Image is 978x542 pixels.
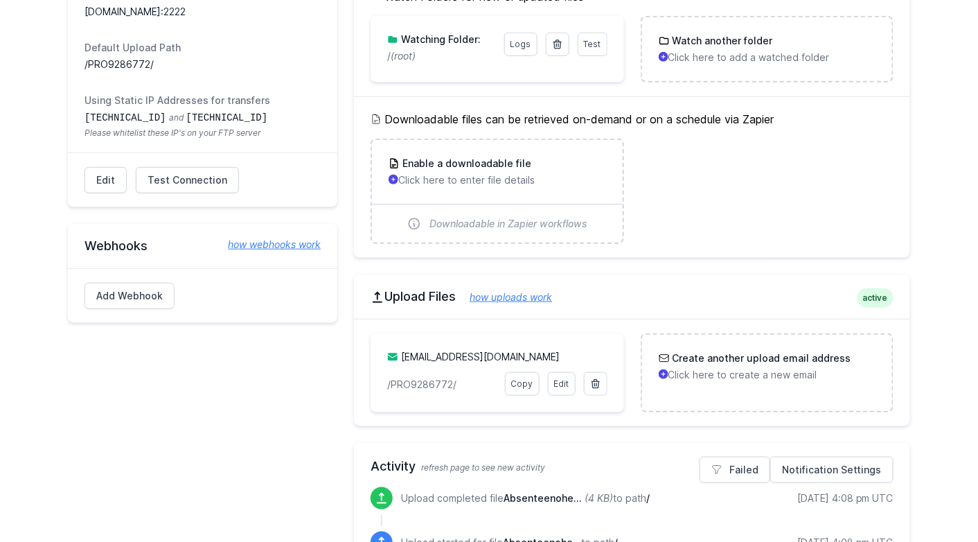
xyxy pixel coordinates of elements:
i: (4 KB) [585,492,613,504]
a: [EMAIL_ADDRESS][DOMAIN_NAME] [401,351,560,362]
i: (root) [391,50,416,62]
h2: Webhooks [85,238,321,254]
h2: Activity [371,457,893,476]
p: / [387,49,495,63]
a: how webhooks work [214,238,321,252]
div: [DATE] 4:08 pm UTC [797,491,893,505]
iframe: Drift Widget Chat Controller [909,473,961,525]
a: Failed [700,457,770,483]
dd: /PRO9286772/ [85,58,321,71]
p: Click here to add a watched folder [659,51,875,64]
dt: Default Upload Path [85,41,321,55]
h3: Create another upload email address [670,351,851,365]
span: / [646,492,650,504]
a: Edit [548,372,576,396]
p: Upload completed file to path [401,491,650,505]
h5: Downloadable files can be retrieved on-demand or on a schedule via Zapier [371,111,893,128]
a: Notification Settings [770,457,893,483]
span: Please whitelist these IP's on your FTP server [85,128,321,139]
span: refresh page to see new activity [421,462,545,473]
dd: [DOMAIN_NAME]:2222 [85,5,321,19]
span: Absenteenoheader-sisid.csv [504,492,582,504]
a: Create another upload email address Click here to create a new email [642,335,892,399]
a: Test Connection [136,167,239,193]
a: Logs [504,33,537,56]
h3: Watch another folder [670,34,773,48]
a: how uploads work [456,291,552,303]
span: Test Connection [148,173,227,187]
a: Test [578,33,607,56]
h2: Upload Files [371,288,893,305]
span: Test [584,39,601,49]
span: and [169,112,184,123]
code: [TECHNICAL_ID] [85,112,166,123]
p: /PRO9286772/ [387,378,496,392]
a: Enable a downloadable file Click here to enter file details Downloadable in Zapier workflows [372,140,622,243]
p: Click here to create a new email [659,368,875,382]
code: [TECHNICAL_ID] [186,112,268,123]
a: Watch another folder Click here to add a watched folder [642,17,892,81]
a: Add Webhook [85,283,175,309]
h3: Watching Folder: [398,33,481,46]
a: Edit [85,167,127,193]
span: active [857,288,893,308]
dt: Using Static IP Addresses for transfers [85,94,321,107]
h3: Enable a downloadable file [400,157,531,171]
span: Downloadable in Zapier workflows [429,217,587,231]
a: Copy [505,372,540,396]
p: Click here to enter file details [389,173,605,187]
